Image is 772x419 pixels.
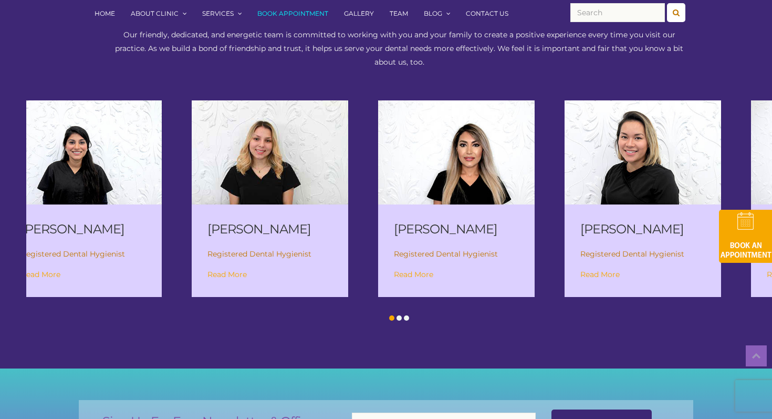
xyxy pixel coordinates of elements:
a: [PERSON_NAME] [394,221,497,237]
a: Read More [21,270,60,279]
span: Registered Dental Hygienist [394,249,498,259]
a: [PERSON_NAME] [580,221,684,237]
a: Top [746,345,767,366]
input: Search [570,3,665,22]
span: Registered Dental Hygienist [21,249,125,259]
img: book-an-appointment-hod-gld.png [719,210,772,263]
a: [PERSON_NAME] [21,221,124,237]
a: Read More [394,270,433,279]
span: Registered Dental Hygienist [207,249,311,259]
p: Our friendly, dedicated, and energetic team is committed to working with you and your family to c... [113,28,685,69]
a: Read More [580,270,620,279]
a: Read More [207,270,247,279]
span: Registered Dental Hygienist [580,249,684,259]
a: [PERSON_NAME] [207,221,311,237]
